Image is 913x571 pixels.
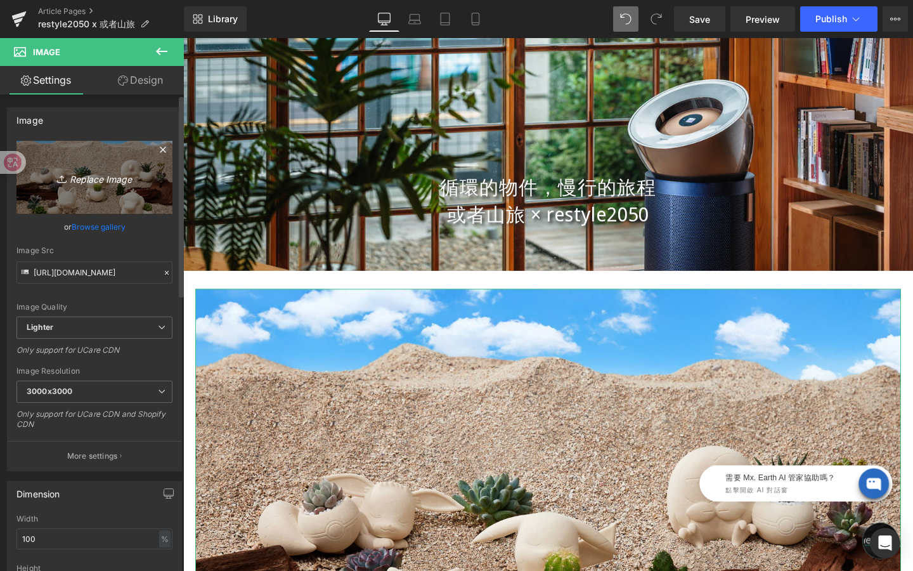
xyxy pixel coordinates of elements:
[16,303,172,312] div: Image Quality
[644,6,669,32] button: Redo
[714,509,752,548] a: 打開聊天
[399,6,430,32] a: Laptop
[72,216,126,238] a: Browse gallery
[16,108,43,126] div: Image
[8,441,181,471] button: More settings
[16,246,172,255] div: Image Src
[16,409,172,438] div: Only support for UCare CDN and Shopify CDN
[94,66,186,95] a: Design
[208,13,238,25] span: Library
[613,6,638,32] button: Undo
[27,386,72,396] b: 3000x3000
[800,6,877,32] button: Publish
[369,6,399,32] a: Desktop
[67,450,118,462] p: More settings
[16,482,60,499] div: Dimension
[16,220,172,233] div: or
[38,19,135,29] span: restyle2050 x 或者山旅
[184,6,247,32] a: New Library
[27,322,53,332] b: Lighter
[16,367,172,376] div: Image Resolution
[16,261,172,284] input: Link
[33,47,60,57] span: Image
[746,13,780,26] span: Preview
[730,6,795,32] a: Preview
[44,169,145,185] i: Replace Image
[38,6,184,16] a: Article Pages
[689,13,710,26] span: Save
[159,530,171,548] div: %
[501,433,754,497] iframe: Tiledesk Widget
[16,345,172,364] div: Only support for UCare CDN
[883,6,908,32] button: More
[870,528,900,558] div: Open Intercom Messenger
[430,6,460,32] a: Tablet
[460,6,491,32] a: Mobile
[16,528,172,549] input: auto
[815,14,847,24] span: Publish
[16,515,172,523] div: Width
